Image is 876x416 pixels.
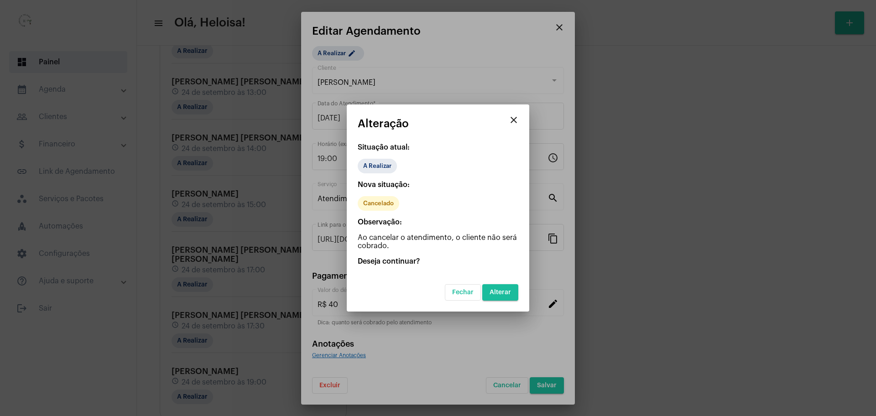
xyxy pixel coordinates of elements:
p: Situação atual: [358,143,518,151]
p: Observação: [358,218,518,226]
span: Alterar [490,289,511,296]
p: Deseja continuar? [358,257,518,265]
mat-icon: close [508,114,519,125]
mat-chip: A Realizar [358,159,397,173]
mat-chip: Cancelado [358,196,399,211]
span: Fechar [452,289,474,296]
span: Alteração [358,118,409,130]
p: Ao cancelar o atendimento, o cliente não será cobrado. [358,234,518,250]
button: Fechar [445,284,481,301]
button: Alterar [482,284,518,301]
p: Nova situação: [358,181,518,189]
